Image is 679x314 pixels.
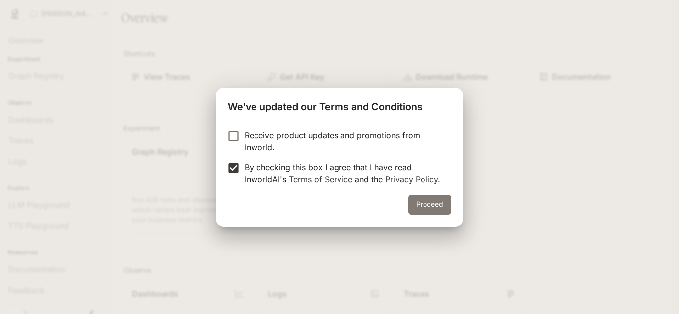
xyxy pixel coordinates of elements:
[216,88,463,122] h2: We've updated our Terms and Conditions
[408,195,451,215] button: Proceed
[245,129,443,153] p: Receive product updates and promotions from Inworld.
[385,174,438,184] a: Privacy Policy
[245,161,443,185] p: By checking this box I agree that I have read InworldAI's and the .
[289,174,352,184] a: Terms of Service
